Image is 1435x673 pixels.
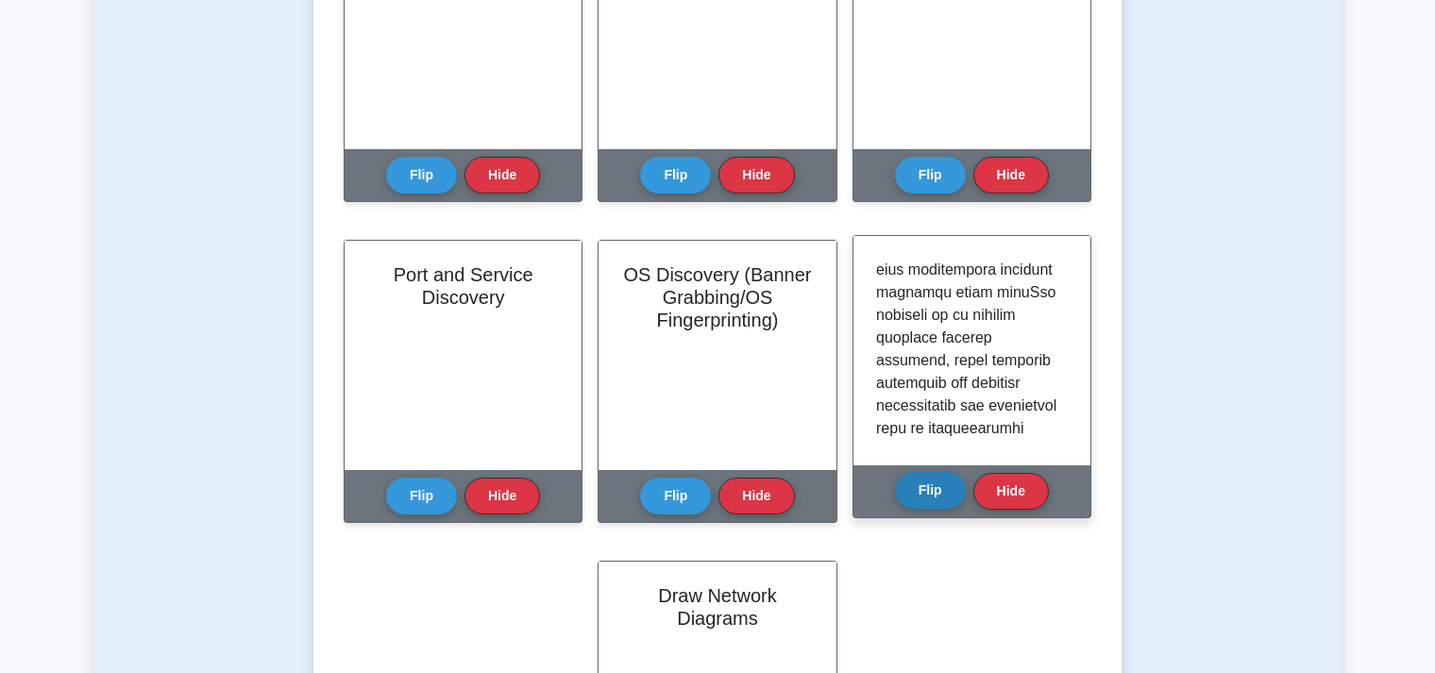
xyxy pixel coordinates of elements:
[895,472,966,509] button: Flip
[367,263,559,309] h2: Port and Service Discovery
[718,157,794,193] button: Hide
[973,473,1049,510] button: Hide
[718,478,794,514] button: Hide
[464,478,540,514] button: Hide
[640,478,711,514] button: Flip
[386,157,457,193] button: Flip
[973,157,1049,193] button: Hide
[895,157,966,193] button: Flip
[386,478,457,514] button: Flip
[464,157,540,193] button: Hide
[621,584,813,630] h2: Draw Network Diagrams
[621,263,813,331] h2: OS Discovery (Banner Grabbing/OS Fingerprinting)
[640,157,711,193] button: Flip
